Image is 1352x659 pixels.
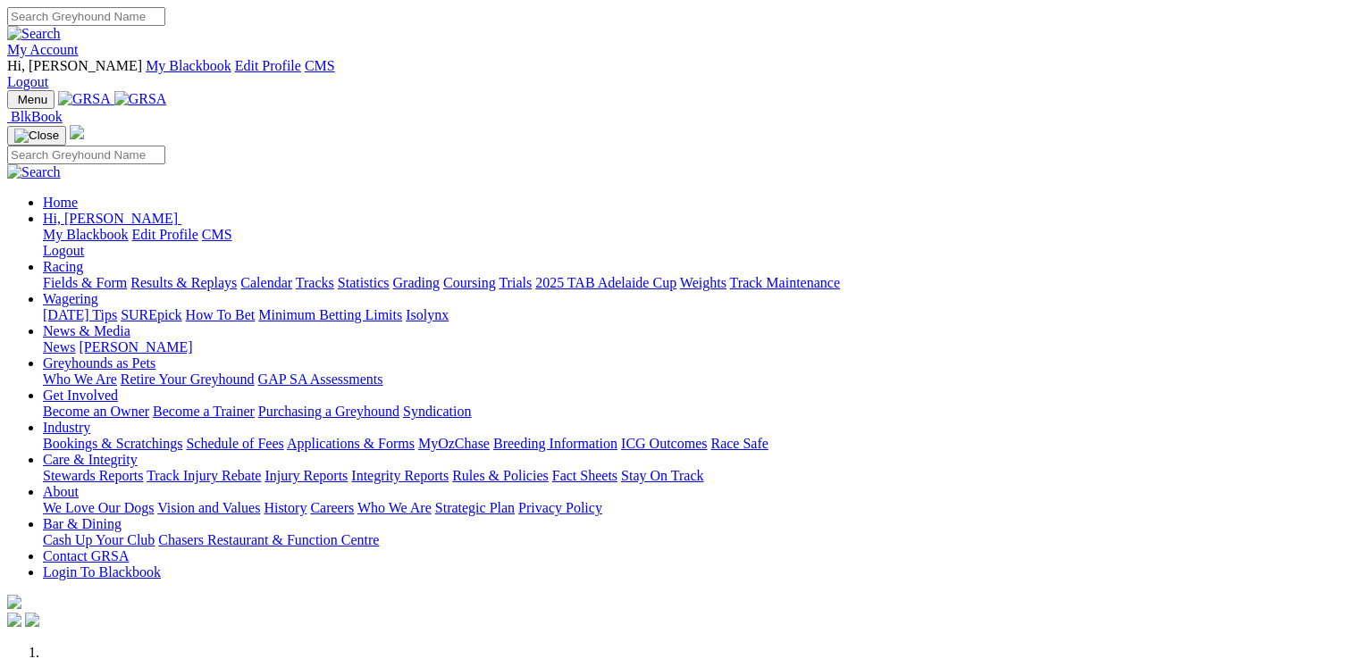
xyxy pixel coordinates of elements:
[258,307,402,322] a: Minimum Betting Limits
[186,436,283,451] a: Schedule of Fees
[43,227,1345,259] div: Hi, [PERSON_NAME]
[265,468,348,483] a: Injury Reports
[43,500,154,515] a: We Love Our Dogs
[25,613,39,627] img: twitter.svg
[79,339,192,355] a: [PERSON_NAME]
[452,468,549,483] a: Rules & Policies
[351,468,449,483] a: Integrity Reports
[43,468,143,483] a: Stewards Reports
[43,452,138,467] a: Care & Integrity
[157,500,260,515] a: Vision and Values
[43,227,129,242] a: My Blackbook
[43,195,78,210] a: Home
[43,307,1345,323] div: Wagering
[621,436,707,451] a: ICG Outcomes
[43,371,1345,388] div: Greyhounds as Pets
[43,436,1345,452] div: Industry
[43,388,118,403] a: Get Involved
[296,275,334,290] a: Tracks
[43,404,1345,420] div: Get Involved
[621,468,703,483] a: Stay On Track
[114,91,167,107] img: GRSA
[403,404,471,419] a: Syndication
[357,500,432,515] a: Who We Are
[130,275,237,290] a: Results & Replays
[43,436,182,451] a: Bookings & Scratchings
[43,275,127,290] a: Fields & Form
[7,109,63,124] a: BlkBook
[310,500,354,515] a: Careers
[147,468,261,483] a: Track Injury Rebate
[7,7,165,26] input: Search
[7,164,61,180] img: Search
[43,420,90,435] a: Industry
[153,404,255,419] a: Become a Trainer
[535,275,676,290] a: 2025 TAB Adelaide Cup
[121,371,255,387] a: Retire Your Greyhound
[43,339,1345,355] div: News & Media
[493,436,617,451] a: Breeding Information
[43,355,155,371] a: Greyhounds as Pets
[43,243,84,258] a: Logout
[43,532,155,547] a: Cash Up Your Club
[7,613,21,627] img: facebook.svg
[264,500,307,515] a: History
[7,42,79,57] a: My Account
[43,564,161,580] a: Login To Blackbook
[258,371,383,387] a: GAP SA Assessments
[406,307,449,322] a: Isolynx
[710,436,768,451] a: Race Safe
[43,259,83,274] a: Racing
[7,26,61,42] img: Search
[132,227,198,242] a: Edit Profile
[43,339,75,355] a: News
[43,516,122,531] a: Bar & Dining
[14,129,59,143] img: Close
[305,58,335,73] a: CMS
[7,146,165,164] input: Search
[418,436,490,451] a: MyOzChase
[43,532,1345,548] div: Bar & Dining
[7,74,48,89] a: Logout
[43,404,149,419] a: Become an Owner
[43,211,181,226] a: Hi, [PERSON_NAME]
[287,436,415,451] a: Applications & Forms
[435,500,515,515] a: Strategic Plan
[730,275,840,290] a: Track Maintenance
[7,58,142,73] span: Hi, [PERSON_NAME]
[7,126,66,146] button: Toggle navigation
[7,58,1345,90] div: My Account
[518,500,602,515] a: Privacy Policy
[43,211,178,226] span: Hi, [PERSON_NAME]
[43,468,1345,484] div: Care & Integrity
[235,58,301,73] a: Edit Profile
[186,307,256,322] a: How To Bet
[58,91,111,107] img: GRSA
[43,275,1345,291] div: Racing
[393,275,440,290] a: Grading
[121,307,181,322] a: SUREpick
[443,275,496,290] a: Coursing
[70,125,84,139] img: logo-grsa-white.png
[338,275,390,290] a: Statistics
[18,93,47,106] span: Menu
[158,532,379,547] a: Chasers Restaurant & Function Centre
[240,275,292,290] a: Calendar
[11,109,63,124] span: BlkBook
[7,595,21,609] img: logo-grsa-white.png
[680,275,726,290] a: Weights
[43,291,98,306] a: Wagering
[7,90,55,109] button: Toggle navigation
[43,307,117,322] a: [DATE] Tips
[43,484,79,499] a: About
[43,323,130,338] a: News & Media
[258,404,399,419] a: Purchasing a Greyhound
[146,58,231,73] a: My Blackbook
[43,500,1345,516] div: About
[202,227,232,242] a: CMS
[499,275,532,290] a: Trials
[43,548,129,563] a: Contact GRSA
[552,468,617,483] a: Fact Sheets
[43,371,117,387] a: Who We Are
